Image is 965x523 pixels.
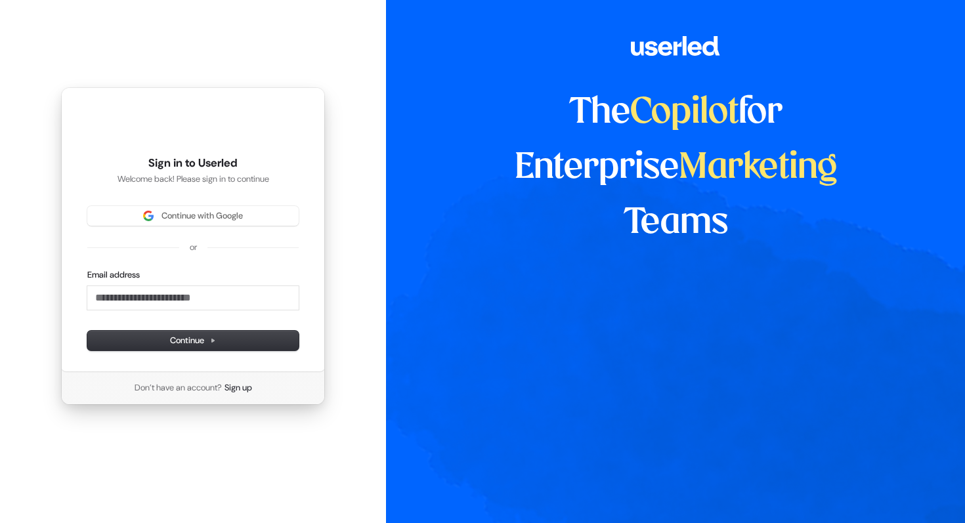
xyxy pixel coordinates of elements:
span: Marketing [679,151,838,185]
p: Welcome back! Please sign in to continue [87,173,299,185]
button: Sign in with GoogleContinue with Google [87,206,299,226]
span: Continue with Google [161,210,243,222]
span: Copilot [630,96,739,130]
h1: The for Enterprise Teams [471,85,881,251]
span: Continue [170,335,216,346]
label: Email address [87,269,140,281]
img: Sign in with Google [143,211,154,221]
p: or [190,241,197,253]
a: Sign up [225,382,252,394]
button: Continue [87,331,299,350]
h1: Sign in to Userled [87,156,299,171]
span: Don’t have an account? [135,382,222,394]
